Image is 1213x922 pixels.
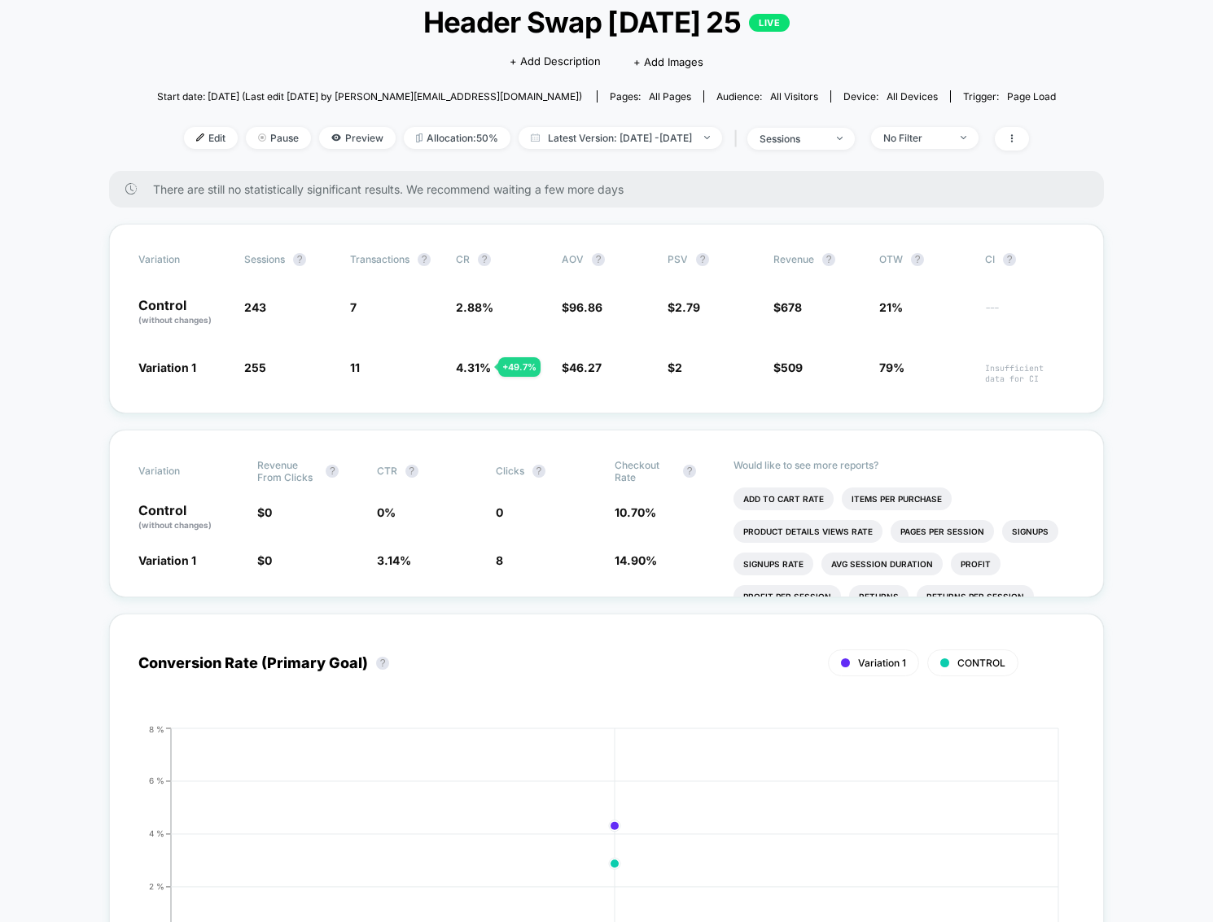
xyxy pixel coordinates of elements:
span: $ [773,360,803,374]
span: 243 [244,300,266,314]
span: Variation 1 [138,553,196,567]
img: calendar [531,133,540,142]
button: ? [326,465,339,478]
span: Page Load [1007,90,1056,103]
span: Transactions [350,253,409,265]
div: Audience: [716,90,818,103]
span: There are still no statistically significant results. We recommend waiting a few more days [153,182,1071,196]
span: Header Swap [DATE] 25 [202,5,1010,39]
span: (without changes) [138,520,212,530]
button: ? [478,253,491,266]
span: Clicks [496,465,524,477]
span: 46.27 [569,360,602,374]
img: edit [196,133,204,142]
span: 509 [781,360,803,374]
span: Insufficient data for CI [985,363,1075,384]
span: 3.14 % [377,553,411,567]
button: ? [405,465,418,478]
button: ? [293,253,306,266]
button: ? [911,253,924,266]
span: All Visitors [770,90,818,103]
span: | [730,127,747,151]
button: ? [592,253,605,266]
span: $ [257,553,272,567]
span: 678 [781,300,802,314]
button: ? [1003,253,1016,266]
span: CI [985,253,1075,266]
div: sessions [760,133,825,145]
img: end [961,136,966,139]
span: Pause [246,127,311,149]
span: Preview [319,127,396,149]
span: $ [257,505,272,519]
p: Control [138,504,241,531]
span: 0 % [377,505,396,519]
span: AOV [562,253,584,265]
span: 10.70 % [615,505,656,519]
button: ? [376,657,389,670]
span: Device: [830,90,950,103]
span: 8 [496,553,503,567]
span: Latest Version: [DATE] - [DATE] [519,127,722,149]
span: $ [668,360,682,374]
span: Revenue [773,253,814,265]
span: 14.90 % [615,553,657,567]
img: end [258,133,266,142]
li: Returns [849,585,909,608]
li: Profit [951,553,1001,575]
span: Checkout Rate [615,459,675,483]
li: Product Details Views Rate [733,520,882,543]
span: CR [456,253,470,265]
li: Signups [1002,520,1058,543]
span: (without changes) [138,315,212,325]
span: Variation 1 [858,657,906,669]
span: Edit [184,127,238,149]
span: 21% [879,300,903,314]
button: ? [696,253,709,266]
p: Would like to see more reports? [733,459,1075,471]
li: Pages Per Session [891,520,994,543]
div: + 49.7 % [498,357,541,377]
div: Pages: [610,90,691,103]
span: 0 [265,553,272,567]
button: ? [822,253,835,266]
li: Add To Cart Rate [733,487,834,510]
span: PSV [668,253,688,265]
li: Profit Per Session [733,585,841,608]
button: ? [532,465,545,478]
img: end [704,136,710,139]
span: 255 [244,360,266,374]
li: Items Per Purchase [842,487,952,510]
img: rebalance [416,133,423,142]
img: end [837,137,843,140]
span: 2.79 [675,300,700,314]
span: Start date: [DATE] (Last edit [DATE] by [PERSON_NAME][EMAIL_ADDRESS][DOMAIN_NAME]) [157,90,582,103]
span: Variation [138,253,228,266]
tspan: 2 % [149,881,164,891]
span: OTW [879,253,969,266]
span: --- [985,303,1075,326]
span: all devices [887,90,938,103]
tspan: 6 % [149,776,164,785]
span: 2 [675,360,682,374]
span: Allocation: 50% [404,127,510,149]
li: Signups Rate [733,553,813,575]
span: Variation 1 [138,360,196,374]
span: $ [668,300,700,314]
span: $ [562,360,602,374]
span: 11 [350,360,360,374]
span: 4.31 % [456,360,491,374]
span: 0 [496,505,503,519]
span: 7 [350,300,357,314]
span: CONTROL [957,657,1005,669]
button: ? [683,465,696,478]
span: CTR [377,465,397,477]
tspan: 4 % [149,828,164,838]
p: LIVE [749,14,790,32]
span: 2.88 % [456,300,493,314]
p: Control [138,299,228,326]
span: 0 [265,505,272,519]
span: $ [562,300,602,314]
button: ? [418,253,431,266]
span: Sessions [244,253,285,265]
